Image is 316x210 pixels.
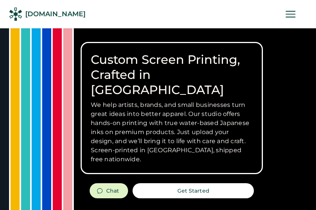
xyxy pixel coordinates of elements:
button: Get Started [133,183,254,198]
img: Rendered Logo - Screens [9,8,22,21]
button: Chat [90,183,128,198]
div: [DOMAIN_NAME] [25,9,85,19]
h1: Custom Screen Printing, Crafted in [GEOGRAPHIC_DATA] [91,52,253,97]
h3: We help artists, brands, and small businesses turn great ideas into better apparel. Our studio of... [91,100,253,164]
